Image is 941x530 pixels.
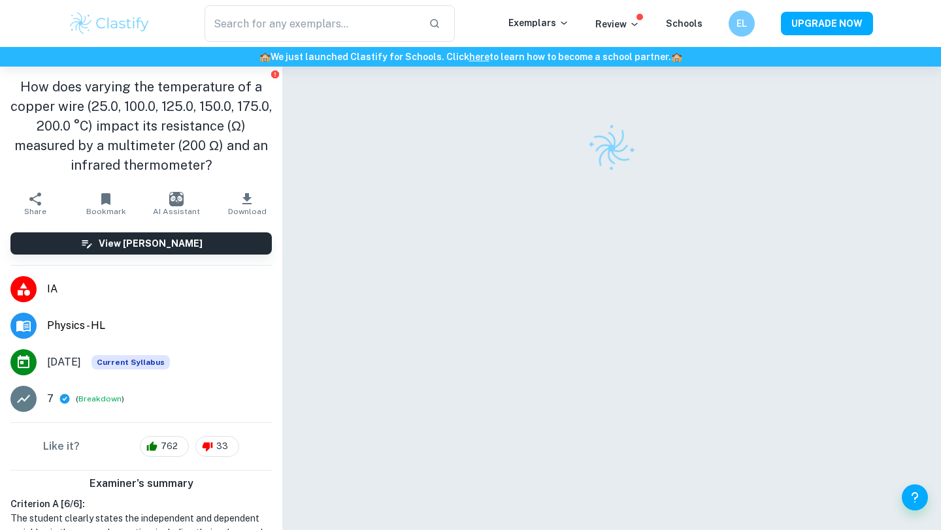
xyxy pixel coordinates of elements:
p: Exemplars [508,16,569,30]
span: Share [24,207,46,216]
button: Report issue [270,69,280,79]
span: 🏫 [259,52,271,62]
span: Bookmark [86,207,126,216]
h1: How does varying the temperature of a copper wire (25.0, 100.0, 125.0, 150.0, 175.0, 200.0 °C) im... [10,77,272,175]
h6: View [PERSON_NAME] [99,236,203,251]
button: Help and Feedback [902,484,928,510]
span: AI Assistant [153,207,200,216]
a: Schools [666,18,702,29]
span: [DATE] [47,354,81,370]
button: Download [212,185,282,222]
button: View [PERSON_NAME] [10,232,272,255]
button: Bookmark [71,185,141,222]
button: EL [729,10,755,37]
p: 7 [47,391,54,407]
button: Breakdown [78,393,122,405]
h6: Criterion A [ 6 / 6 ]: [10,497,272,511]
img: Clastify logo [68,10,151,37]
div: 762 [140,436,189,457]
span: 🏫 [671,52,682,62]
h6: Examiner's summary [5,476,277,491]
span: Current Syllabus [91,355,170,369]
div: 33 [195,436,239,457]
input: Search for any exemplars... [205,5,418,42]
span: Physics - HL [47,318,272,334]
a: here [469,52,489,62]
p: Review [595,17,640,31]
span: ( ) [76,393,124,405]
span: 762 [154,440,185,453]
div: This exemplar is based on the current syllabus. Feel free to refer to it for inspiration/ideas wh... [91,355,170,369]
span: 33 [209,440,235,453]
span: IA [47,281,272,297]
button: UPGRADE NOW [781,12,873,35]
button: AI Assistant [141,185,212,222]
h6: We just launched Clastify for Schools. Click to learn how to become a school partner. [3,50,938,64]
h6: EL [735,16,750,31]
span: Download [228,207,267,216]
img: AI Assistant [169,192,184,206]
h6: Like it? [43,439,80,454]
img: Clastify logo [580,116,644,181]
